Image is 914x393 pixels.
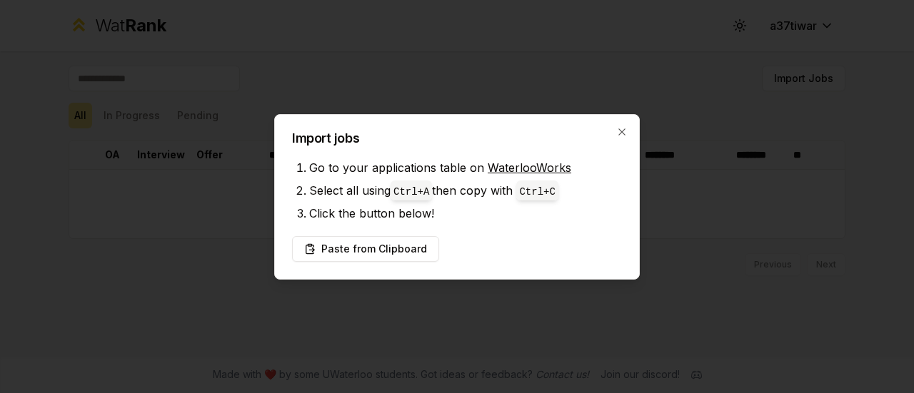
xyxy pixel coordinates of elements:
li: Click the button below! [309,202,622,225]
li: Select all using then copy with [309,179,622,202]
h2: Import jobs [292,132,622,145]
button: Paste from Clipboard [292,236,439,262]
code: Ctrl+ A [393,186,429,198]
a: WaterlooWorks [488,160,571,175]
code: Ctrl+ C [519,186,555,198]
li: Go to your applications table on [309,156,622,179]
